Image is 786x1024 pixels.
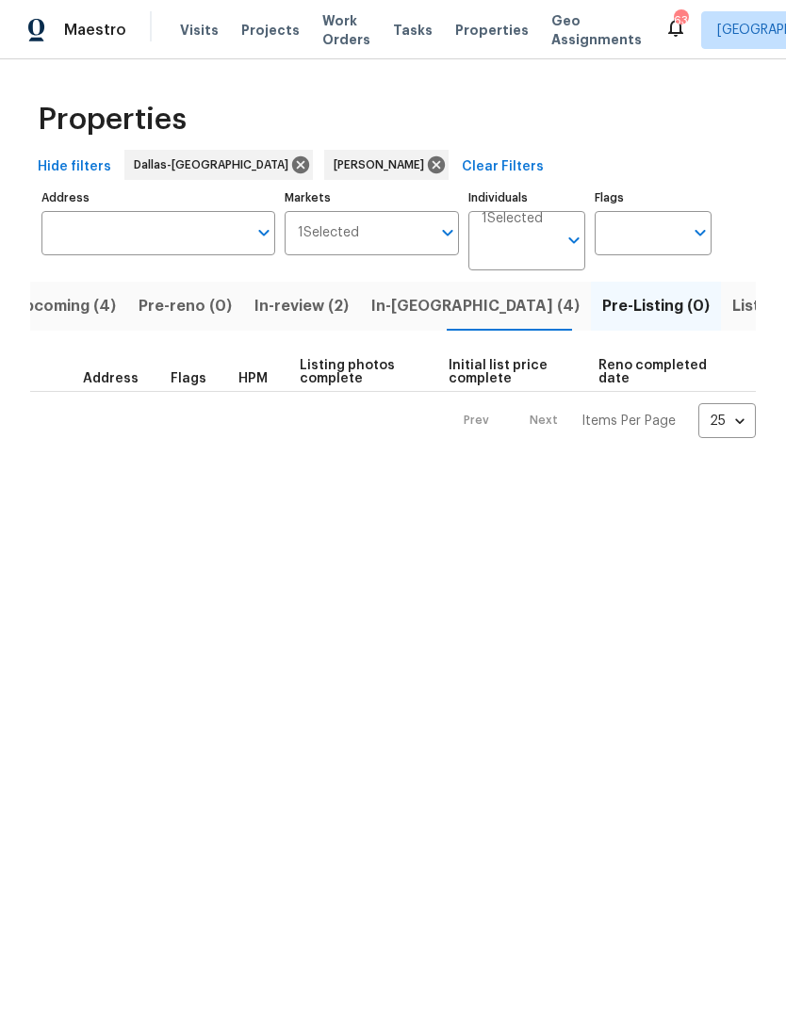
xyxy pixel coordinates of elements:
span: Pre-reno (0) [139,293,232,319]
button: Open [561,227,587,253]
span: In-review (2) [254,293,349,319]
span: Hide filters [38,155,111,179]
div: 63 [674,11,687,30]
span: Properties [38,110,187,129]
span: [PERSON_NAME] [334,155,432,174]
button: Open [251,219,277,246]
span: Flags [171,372,206,385]
button: Hide filters [30,150,119,185]
span: 1 Selected [298,225,359,241]
span: In-[GEOGRAPHIC_DATA] (4) [371,293,580,319]
span: Reno completed date [598,359,709,385]
span: Properties [455,21,529,40]
nav: Pagination Navigation [446,403,756,438]
span: Clear Filters [462,155,544,179]
label: Address [41,192,275,203]
span: 1 Selected [482,211,543,227]
span: Listing photos complete [300,359,417,385]
span: Pre-Listing (0) [602,293,710,319]
span: Dallas-[GEOGRAPHIC_DATA] [134,155,296,174]
span: Initial list price complete [449,359,567,385]
p: Items Per Page [581,412,676,431]
span: Upcoming (4) [13,293,116,319]
div: [PERSON_NAME] [324,150,449,180]
span: Maestro [64,21,126,40]
button: Open [687,219,713,246]
button: Open [434,219,461,246]
span: Visits [180,21,219,40]
span: Geo Assignments [551,11,642,49]
label: Flags [595,192,712,203]
button: Clear Filters [454,150,551,185]
div: 25 [698,397,756,446]
span: Address [83,372,139,385]
div: Dallas-[GEOGRAPHIC_DATA] [124,150,313,180]
span: Work Orders [322,11,370,49]
span: HPM [238,372,268,385]
span: Projects [241,21,300,40]
label: Markets [285,192,460,203]
label: Individuals [468,192,585,203]
span: Tasks [393,24,433,37]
